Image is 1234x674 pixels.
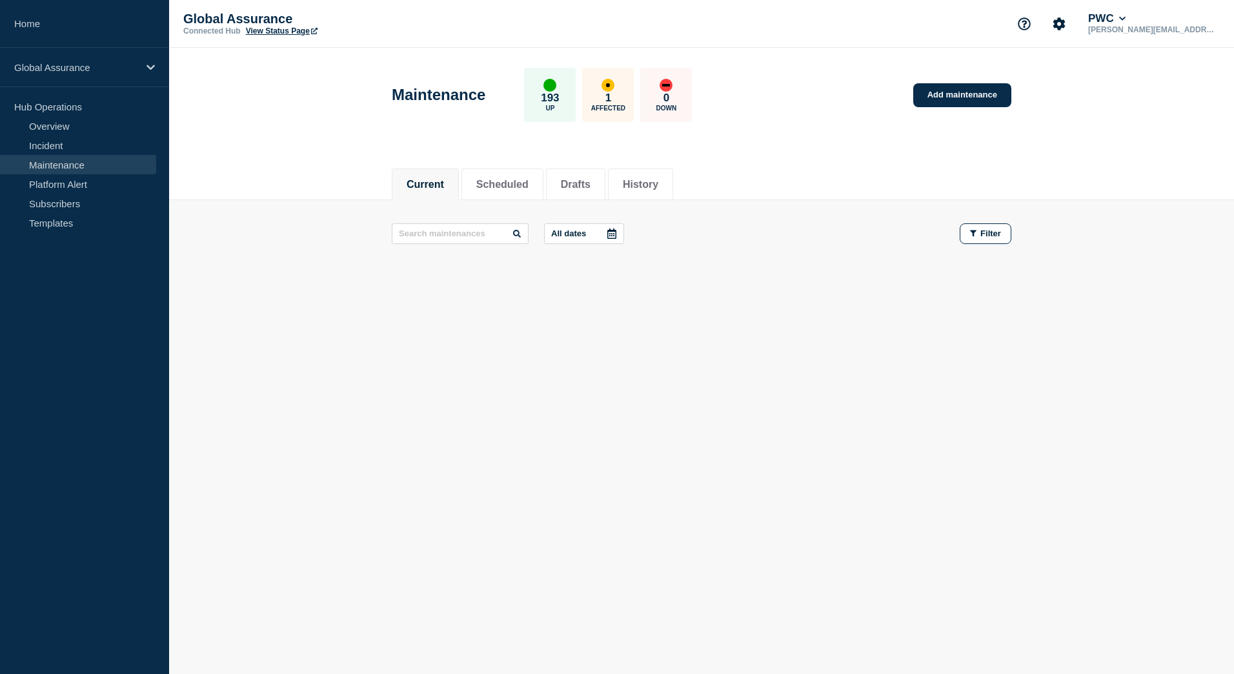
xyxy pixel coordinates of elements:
[476,179,529,190] button: Scheduled
[541,92,559,105] p: 193
[561,179,591,190] button: Drafts
[551,229,586,238] p: All dates
[392,223,529,244] input: Search maintenances
[656,105,677,112] p: Down
[980,229,1001,238] span: Filter
[1046,10,1073,37] button: Account settings
[183,26,241,36] p: Connected Hub
[623,179,658,190] button: History
[605,92,611,105] p: 1
[14,62,138,73] p: Global Assurance
[663,92,669,105] p: 0
[392,86,485,104] h1: Maintenance
[602,79,614,92] div: affected
[543,79,556,92] div: up
[1086,25,1220,34] p: [PERSON_NAME][EMAIL_ADDRESS][PERSON_NAME][DOMAIN_NAME]
[1086,12,1128,25] button: PWC
[407,179,444,190] button: Current
[660,79,673,92] div: down
[913,83,1011,107] a: Add maintenance
[591,105,625,112] p: Affected
[183,12,441,26] p: Global Assurance
[544,223,624,244] button: All dates
[545,105,554,112] p: Up
[960,223,1011,244] button: Filter
[246,26,318,36] a: View Status Page
[1011,10,1038,37] button: Support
